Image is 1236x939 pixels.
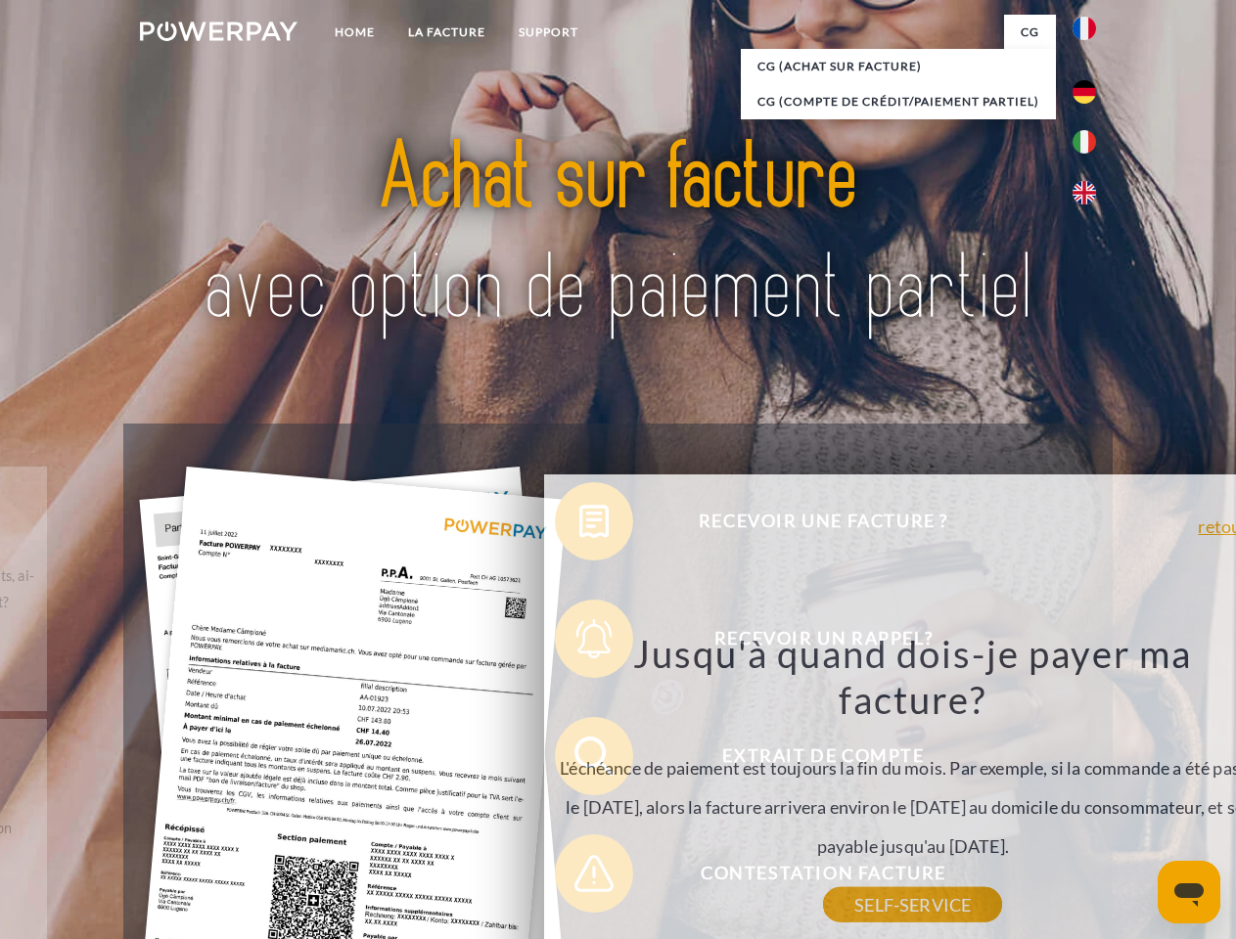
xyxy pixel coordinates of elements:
a: CG [1004,15,1056,50]
a: CG (Compte de crédit/paiement partiel) [741,84,1056,119]
img: en [1073,181,1096,204]
a: SELF-SERVICE [823,887,1002,922]
img: logo-powerpay-white.svg [140,22,298,41]
a: LA FACTURE [391,15,502,50]
a: Home [318,15,391,50]
a: Support [502,15,595,50]
img: fr [1073,17,1096,40]
img: title-powerpay_fr.svg [187,94,1049,375]
a: CG (achat sur facture) [741,49,1056,84]
iframe: Bouton de lancement de la fenêtre de messagerie [1158,861,1220,923]
img: de [1073,80,1096,104]
img: it [1073,130,1096,154]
